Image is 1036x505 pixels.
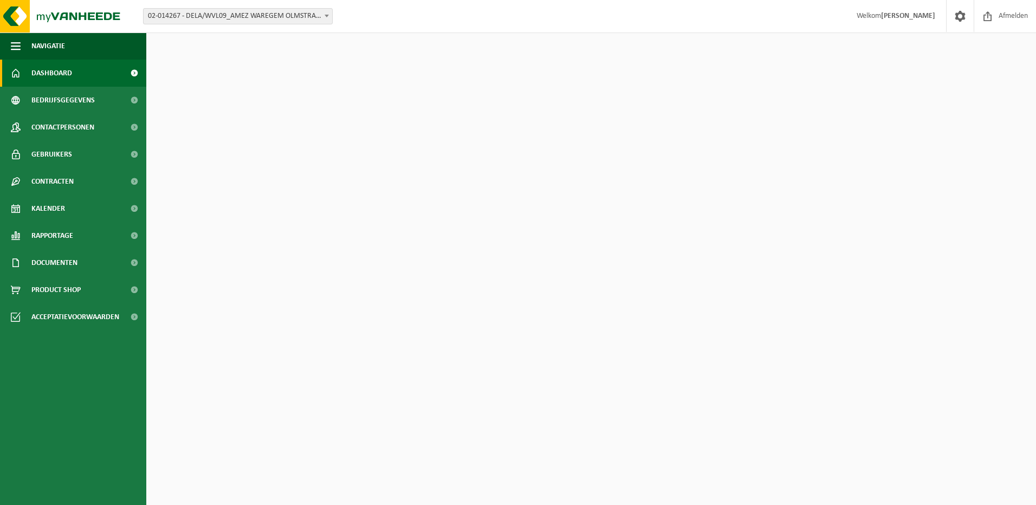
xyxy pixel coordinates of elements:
[881,12,935,20] strong: [PERSON_NAME]
[31,141,72,168] span: Gebruikers
[31,114,94,141] span: Contactpersonen
[31,249,77,276] span: Documenten
[31,222,73,249] span: Rapportage
[31,303,119,331] span: Acceptatievoorwaarden
[31,87,95,114] span: Bedrijfsgegevens
[31,168,74,195] span: Contracten
[31,195,65,222] span: Kalender
[31,60,72,87] span: Dashboard
[31,276,81,303] span: Product Shop
[143,8,333,24] span: 02-014267 - DELA/WVL09_AMEZ WAREGEM OLMSTRAAT - WAREGEM
[144,9,332,24] span: 02-014267 - DELA/WVL09_AMEZ WAREGEM OLMSTRAAT - WAREGEM
[31,33,65,60] span: Navigatie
